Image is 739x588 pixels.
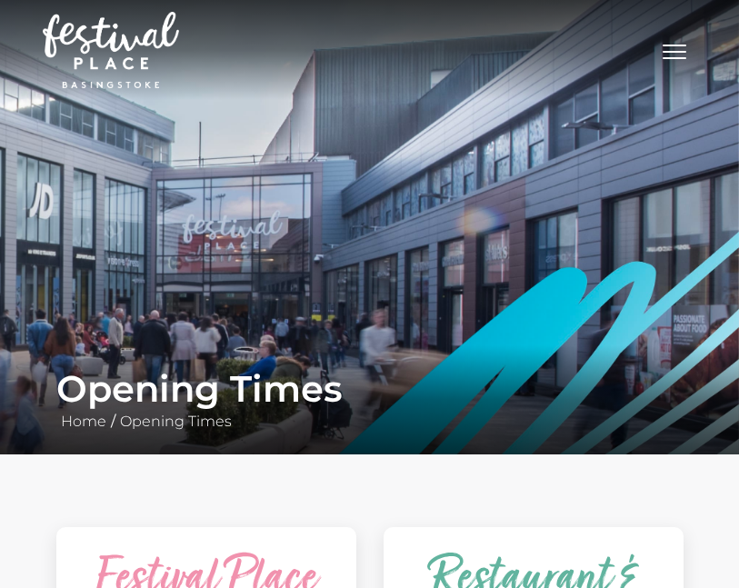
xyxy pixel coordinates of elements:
[43,12,179,88] img: Festival Place Logo
[56,367,684,411] h1: Opening Times
[652,36,697,63] button: Toggle navigation
[43,367,697,433] div: /
[56,413,111,430] a: Home
[115,413,236,430] a: Opening Times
